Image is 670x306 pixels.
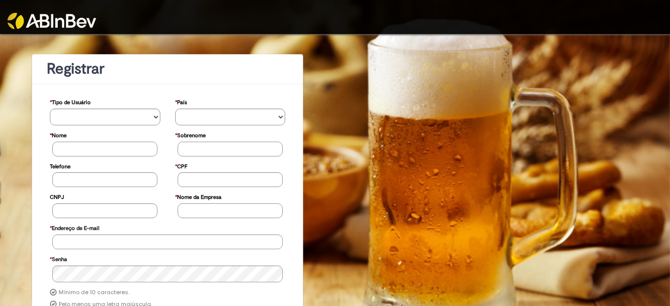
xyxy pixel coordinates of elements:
label: Tipo de Usuário [50,94,91,109]
label: Sobrenome [175,127,206,142]
label: Mínimo de 10 caracteres. [59,289,129,297]
label: CNPJ [50,189,64,203]
img: ABInbev-white.png [7,13,96,29]
label: Senha [50,251,67,266]
label: CPF [175,158,187,173]
label: País [175,94,187,109]
label: Nome da Empresa [175,189,222,203]
label: Nome [50,127,67,142]
label: Telefone [50,158,71,173]
label: Endereço de E-mail [50,220,99,234]
h1: Registrar [47,61,288,77]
